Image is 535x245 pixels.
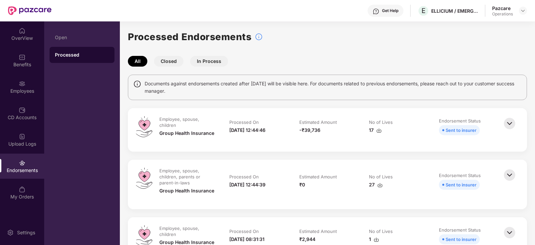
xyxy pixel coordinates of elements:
[159,116,215,128] div: Employee, spouse, children
[377,182,383,188] img: svg+xml;base64,PHN2ZyBpZD0iRG93bmxvYWQtMzJ4MzIiIHhtbG5zPSJodHRwOi8vd3d3LnczLm9yZy8yMDAwL3N2ZyIgd2...
[502,225,517,240] img: svg+xml;base64,PHN2ZyBpZD0iQmFjay0zMngzMiIgeG1sbnM9Imh0dHA6Ly93d3cudzMub3JnLzIwMDAvc3ZnIiB3aWR0aD...
[299,236,315,243] div: ₹2,944
[492,5,513,11] div: Pazcare
[190,56,228,67] button: In Process
[229,127,265,134] div: [DATE] 12:44:46
[145,80,522,95] span: Documents against endorsements created after [DATE] will be visible here. For documents related t...
[159,225,215,237] div: Employee, spouse, children
[439,118,481,124] div: Endorsement Status
[502,116,517,131] img: svg+xml;base64,PHN2ZyBpZD0iQmFjay0zMngzMiIgeG1sbnM9Imh0dHA6Ly93d3cudzMub3JnLzIwMDAvc3ZnIiB3aWR0aD...
[520,8,526,13] img: svg+xml;base64,PHN2ZyBpZD0iRHJvcGRvd24tMzJ4MzIiIHhtbG5zPSJodHRwOi8vd3d3LnczLm9yZy8yMDAwL3N2ZyIgd2...
[19,27,25,34] img: svg+xml;base64,PHN2ZyBpZD0iSG9tZSIgeG1sbnM9Imh0dHA6Ly93d3cudzMub3JnLzIwMDAvc3ZnIiB3aWR0aD0iMjAiIG...
[446,236,476,243] div: Sent to insurer
[422,7,426,15] span: E
[369,236,379,243] div: 1
[7,229,14,236] img: svg+xml;base64,PHN2ZyBpZD0iU2V0dGluZy0yMHgyMCIgeG1sbnM9Imh0dHA6Ly93d3cudzMub3JnLzIwMDAvc3ZnIiB3aW...
[229,119,259,125] div: Processed On
[154,56,183,67] button: Closed
[299,127,320,134] div: -₹39,736
[55,52,109,58] div: Processed
[19,80,25,87] img: svg+xml;base64,PHN2ZyBpZD0iRW1wbG95ZWVzIiB4bWxucz0iaHR0cDovL3d3dy53My5vcmcvMjAwMC9zdmciIHdpZHRoPS...
[229,228,259,234] div: Processed On
[19,160,25,166] img: svg+xml;base64,PHN2ZyBpZD0iRW5kb3JzZW1lbnRzIiB4bWxucz0iaHR0cDovL3d3dy53My5vcmcvMjAwMC9zdmciIHdpZH...
[369,127,382,134] div: 17
[128,29,251,44] h1: Processed Endorsements
[492,11,513,17] div: Operations
[19,107,25,113] img: svg+xml;base64,PHN2ZyBpZD0iQ0RfQWNjb3VudHMiIGRhdGEtbmFtZT0iQ0QgQWNjb3VudHMiIHhtbG5zPSJodHRwOi8vd3...
[439,227,481,233] div: Endorsement Status
[159,187,214,194] div: Group Health Insurance
[8,6,52,15] img: New Pazcare Logo
[136,168,152,189] img: svg+xml;base64,PHN2ZyB4bWxucz0iaHR0cDovL3d3dy53My5vcmcvMjAwMC9zdmciIHdpZHRoPSI0OS4zMiIgaGVpZ2h0PS...
[446,127,476,134] div: Sent to insurer
[159,168,215,186] div: Employee, spouse, children, parents or parent-in-laws
[299,119,337,125] div: Estimated Amount
[128,56,147,67] button: All
[229,181,265,188] div: [DATE] 12:44:39
[376,128,382,133] img: svg+xml;base64,PHN2ZyBpZD0iRG93bmxvYWQtMzJ4MzIiIHhtbG5zPSJodHRwOi8vd3d3LnczLm9yZy8yMDAwL3N2ZyIgd2...
[439,172,481,178] div: Endorsement Status
[446,181,476,188] div: Sent to insurer
[369,181,383,188] div: 27
[19,133,25,140] img: svg+xml;base64,PHN2ZyBpZD0iVXBsb2FkX0xvZ3MiIGRhdGEtbmFtZT0iVXBsb2FkIExvZ3MiIHhtbG5zPSJodHRwOi8vd3...
[159,130,214,137] div: Group Health Insurance
[369,119,393,125] div: No of Lives
[255,33,263,41] img: svg+xml;base64,PHN2ZyBpZD0iSW5mb18tXzMyeDMyIiBkYXRhLW5hbWU9IkluZm8gLSAzMngzMiIgeG1sbnM9Imh0dHA6Ly...
[374,237,379,242] img: svg+xml;base64,PHN2ZyBpZD0iRG93bmxvYWQtMzJ4MzIiIHhtbG5zPSJodHRwOi8vd3d3LnczLm9yZy8yMDAwL3N2ZyIgd2...
[133,80,141,88] img: svg+xml;base64,PHN2ZyBpZD0iSW5mbyIgeG1sbnM9Imh0dHA6Ly93d3cudzMub3JnLzIwMDAvc3ZnIiB3aWR0aD0iMTQiIG...
[299,174,337,180] div: Estimated Amount
[136,116,152,137] img: svg+xml;base64,PHN2ZyB4bWxucz0iaHR0cDovL3d3dy53My5vcmcvMjAwMC9zdmciIHdpZHRoPSI0OS4zMiIgaGVpZ2h0PS...
[229,174,259,180] div: Processed On
[229,236,264,243] div: [DATE] 08:31:31
[55,35,109,40] div: Open
[299,181,305,188] div: ₹0
[15,229,37,236] div: Settings
[369,174,393,180] div: No of Lives
[19,186,25,193] img: svg+xml;base64,PHN2ZyBpZD0iTXlfT3JkZXJzIiBkYXRhLW5hbWU9Ik15IE9yZGVycyIgeG1sbnM9Imh0dHA6Ly93d3cudz...
[299,228,337,234] div: Estimated Amount
[369,228,393,234] div: No of Lives
[431,8,478,14] div: ELLICIUM / EMERGYS SOLUTIONS PRIVATE LIMITED
[502,168,517,182] img: svg+xml;base64,PHN2ZyBpZD0iQmFjay0zMngzMiIgeG1sbnM9Imh0dHA6Ly93d3cudzMub3JnLzIwMDAvc3ZnIiB3aWR0aD...
[382,8,398,13] div: Get Help
[373,8,379,15] img: svg+xml;base64,PHN2ZyBpZD0iSGVscC0zMngzMiIgeG1sbnM9Imh0dHA6Ly93d3cudzMub3JnLzIwMDAvc3ZnIiB3aWR0aD...
[19,54,25,61] img: svg+xml;base64,PHN2ZyBpZD0iQmVuZWZpdHMiIHhtbG5zPSJodHRwOi8vd3d3LnczLm9yZy8yMDAwL3N2ZyIgd2lkdGg9Ij...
